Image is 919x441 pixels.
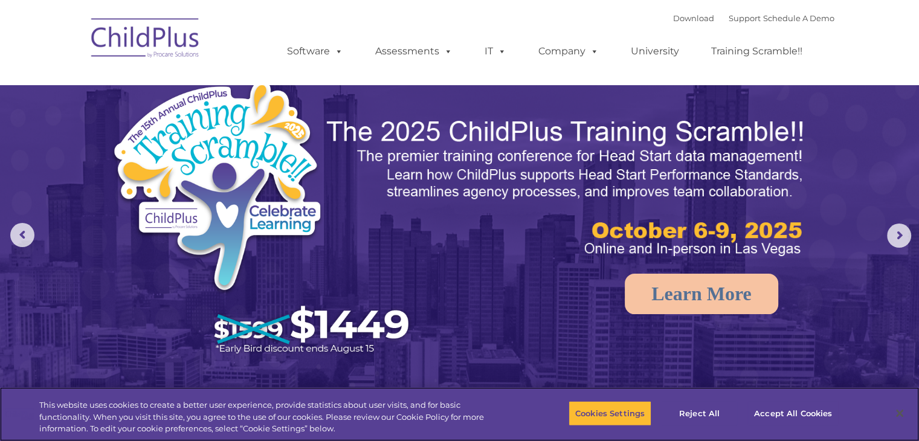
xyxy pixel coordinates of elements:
[275,39,355,63] a: Software
[747,401,839,426] button: Accept All Cookies
[39,399,506,435] div: This website uses cookies to create a better user experience, provide statistics about user visit...
[168,129,219,138] span: Phone number
[763,13,834,23] a: Schedule A Demo
[569,401,651,426] button: Cookies Settings
[729,13,761,23] a: Support
[168,80,205,89] span: Last name
[472,39,518,63] a: IT
[673,13,714,23] a: Download
[619,39,691,63] a: University
[886,400,913,427] button: Close
[363,39,465,63] a: Assessments
[673,13,834,23] font: |
[85,10,206,70] img: ChildPlus by Procare Solutions
[526,39,611,63] a: Company
[699,39,814,63] a: Training Scramble!!
[662,401,737,426] button: Reject All
[625,274,778,314] a: Learn More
